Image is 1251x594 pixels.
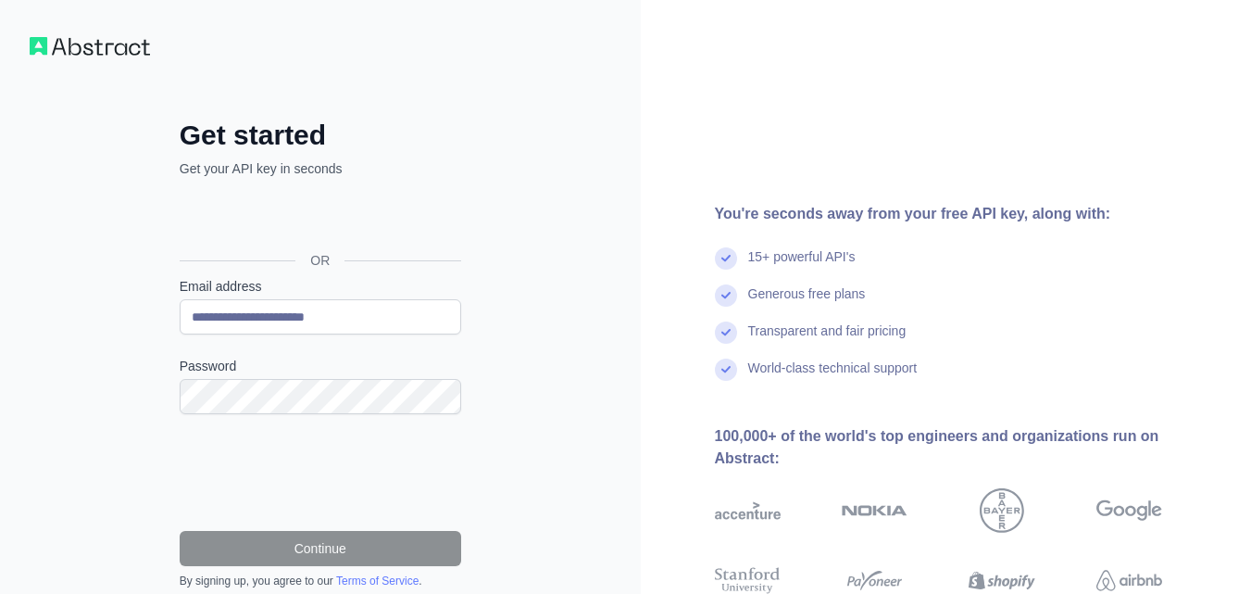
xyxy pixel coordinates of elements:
[715,203,1222,225] div: You're seconds away from your free API key, along with:
[1096,488,1162,533] img: google
[715,488,781,533] img: accenture
[715,322,737,344] img: check mark
[748,247,856,284] div: 15+ powerful API's
[748,322,907,359] div: Transparent and fair pricing
[180,277,461,296] label: Email address
[715,284,737,307] img: check mark
[180,119,461,152] h2: Get started
[748,359,918,396] div: World-class technical support
[30,37,150,56] img: Workflow
[295,251,344,270] span: OR
[180,159,461,178] p: Get your API key in seconds
[180,436,461,509] iframe: reCAPTCHA
[180,574,461,588] div: By signing up, you agree to our .
[715,359,737,381] img: check mark
[980,488,1024,533] img: bayer
[336,575,419,588] a: Terms of Service
[715,425,1222,470] div: 100,000+ of the world's top engineers and organizations run on Abstract:
[842,488,907,533] img: nokia
[748,284,866,322] div: Generous free plans
[170,198,467,239] iframe: Sign in with Google Button
[180,531,461,566] button: Continue
[180,357,461,375] label: Password
[715,247,737,270] img: check mark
